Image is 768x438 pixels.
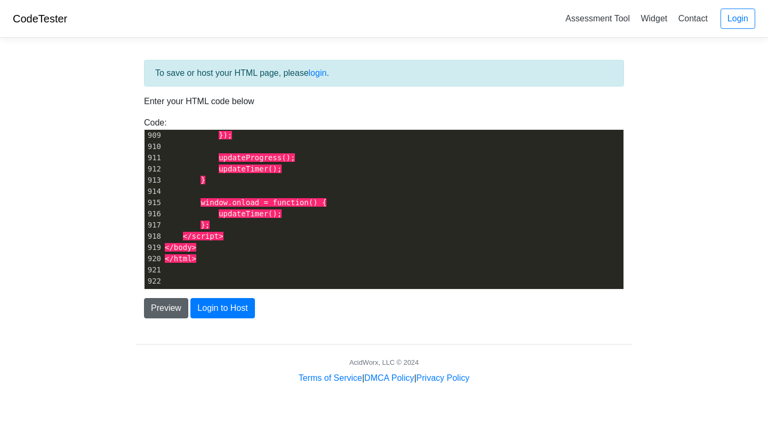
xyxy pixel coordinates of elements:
[309,68,327,77] a: login
[299,373,362,382] a: Terms of Service
[145,253,163,264] div: 920
[145,208,163,220] div: 916
[145,152,163,163] div: 911
[364,373,414,382] a: DMCA Policy
[144,298,188,318] button: Preview
[145,231,163,242] div: 918
[144,60,624,87] div: To save or host your HTML page, please .
[299,372,469,385] div: | |
[201,221,210,229] span: };
[145,141,163,152] div: 910
[219,153,295,162] span: updateProgress();
[349,357,419,367] div: AcidWorx, LLC © 2024
[561,10,634,27] a: Assessment Tool
[636,10,671,27] a: Widget
[219,209,282,218] span: updateTimer();
[136,116,632,290] div: Code:
[13,13,67,25] a: CodeTester
[145,163,163,175] div: 912
[721,9,755,29] a: Login
[145,175,163,186] div: 913
[145,220,163,231] div: 917
[145,197,163,208] div: 915
[145,264,163,276] div: 921
[219,165,282,173] span: updateTimer();
[201,176,205,184] span: }
[145,276,163,287] div: 922
[183,232,223,240] span: </script>
[417,373,470,382] a: Privacy Policy
[201,198,326,207] span: window.onload = function() {
[144,95,624,108] p: Enter your HTML code below
[165,243,196,252] span: </body>
[219,131,232,139] span: });
[145,242,163,253] div: 919
[145,130,163,141] div: 909
[674,10,712,27] a: Contact
[190,298,254,318] button: Login to Host
[165,254,196,263] span: </html>
[145,186,163,197] div: 914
